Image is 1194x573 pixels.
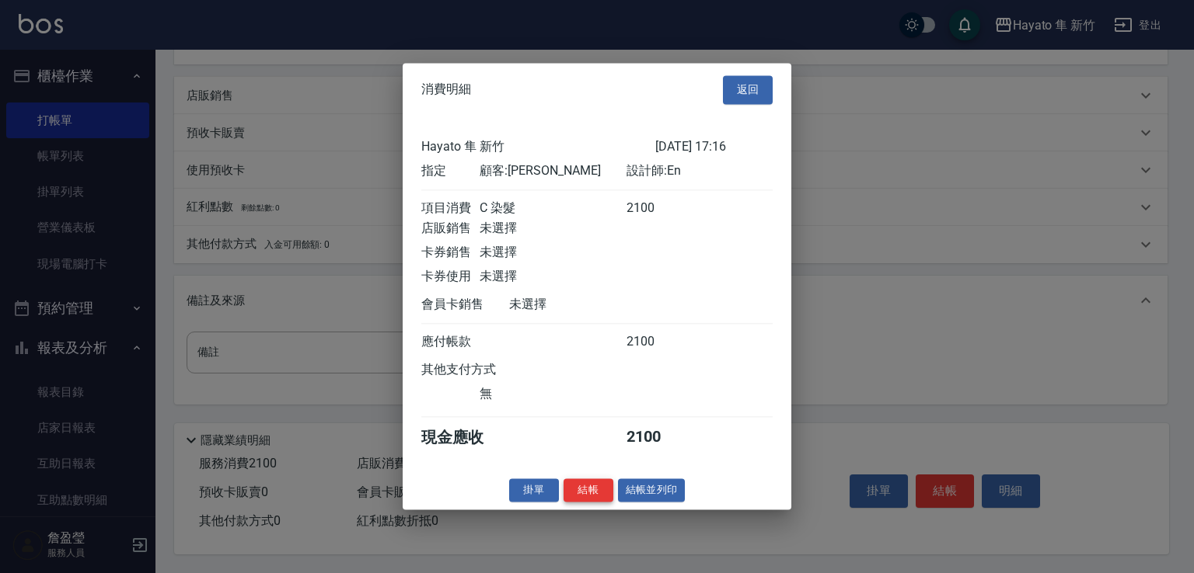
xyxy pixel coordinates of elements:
div: 店販銷售 [421,221,480,237]
div: 現金應收 [421,427,509,448]
div: 應付帳款 [421,334,480,350]
div: 2100 [627,427,685,448]
button: 返回 [723,75,773,104]
div: 卡券使用 [421,269,480,285]
div: Hayato 隼 新竹 [421,139,655,155]
div: [DATE] 17:16 [655,139,773,155]
div: 會員卡銷售 [421,297,509,313]
div: 設計師: En [627,163,773,179]
span: 消費明細 [421,82,471,98]
div: 未選擇 [509,297,655,313]
button: 結帳並列印 [618,478,686,502]
div: 其他支付方式 [421,362,539,378]
div: C 染髮 [480,200,626,217]
div: 無 [480,386,626,402]
div: 2100 [627,200,685,217]
button: 結帳 [564,478,613,502]
div: 未選擇 [480,269,626,285]
div: 未選擇 [480,221,626,237]
div: 指定 [421,163,480,179]
div: 2100 [627,334,685,350]
div: 未選擇 [480,245,626,261]
div: 顧客: [PERSON_NAME] [480,163,626,179]
button: 掛單 [509,478,559,502]
div: 項目消費 [421,200,480,217]
div: 卡券銷售 [421,245,480,261]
